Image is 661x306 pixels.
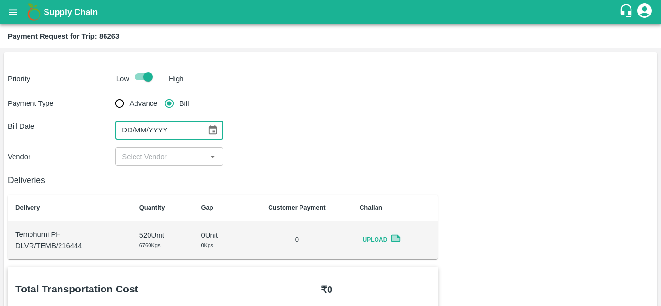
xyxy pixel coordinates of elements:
[8,121,115,131] p: Bill Date
[203,121,222,139] button: Choose date
[24,2,44,22] img: logo
[118,150,204,163] input: Select Vendor
[321,284,332,295] b: ₹ 0
[169,73,184,84] p: High
[201,242,213,248] span: 0 Kgs
[8,174,438,187] h6: Deliveries
[15,283,138,294] b: Total Transportation Cost
[619,3,636,21] div: customer-support
[8,151,115,162] p: Vendor
[636,2,653,22] div: account of current user
[15,240,124,251] p: DLVR/TEMB/216444
[116,73,129,84] p: Low
[207,150,219,163] button: Open
[8,98,115,109] p: Payment Type
[360,233,391,247] span: Upload
[268,204,325,211] b: Customer Payment
[44,7,98,17] b: Supply Chain
[139,242,161,248] span: 6760 Kgs
[242,221,352,259] td: 0
[201,204,213,211] b: Gap
[44,5,619,19] a: Supply Chain
[201,230,234,241] p: 0 Unit
[360,204,382,211] b: Challan
[130,98,158,109] span: Advance
[115,121,199,139] input: Bill Date
[8,73,112,84] p: Priority
[15,204,40,211] b: Delivery
[180,98,189,109] span: Bill
[15,229,124,240] p: Tembhurni PH
[8,32,119,40] b: Payment Request for Trip: 86263
[2,1,24,23] button: open drawer
[139,230,186,241] p: 520 Unit
[139,204,165,211] b: Quantity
